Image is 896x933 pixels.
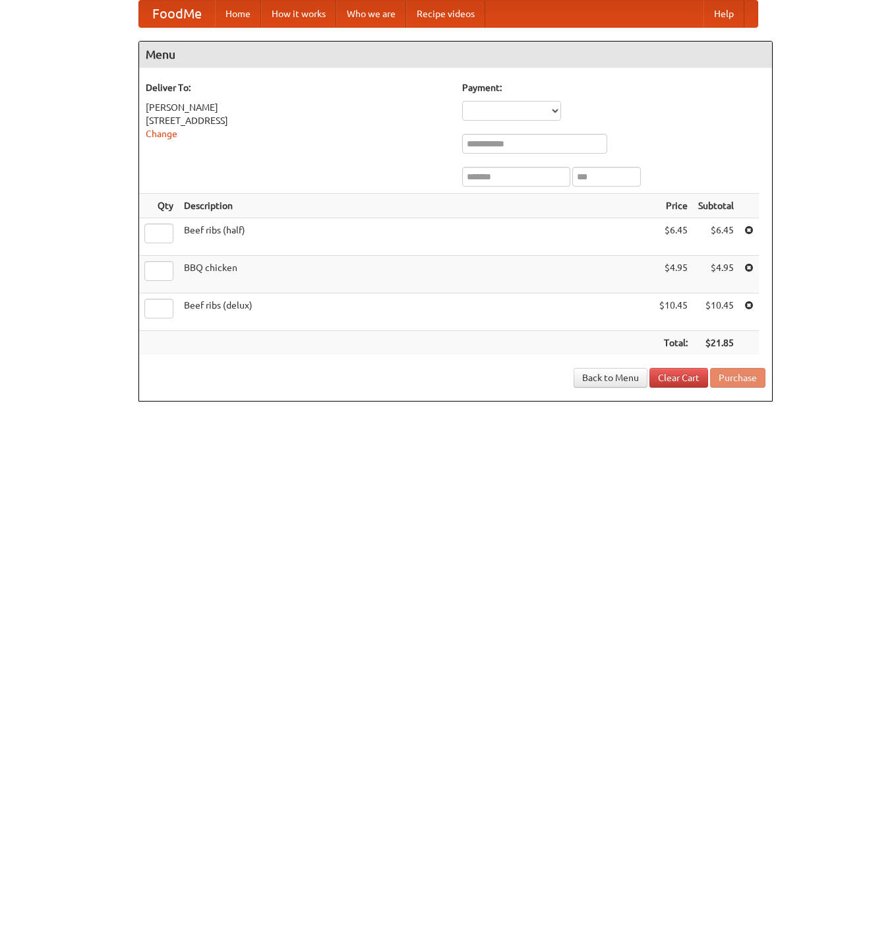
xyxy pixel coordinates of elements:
[179,293,654,331] td: Beef ribs (delux)
[654,331,693,355] th: Total:
[139,194,179,218] th: Qty
[462,81,765,94] h5: Payment:
[146,129,177,139] a: Change
[146,81,449,94] h5: Deliver To:
[693,256,739,293] td: $4.95
[693,218,739,256] td: $6.45
[654,194,693,218] th: Price
[693,331,739,355] th: $21.85
[336,1,406,27] a: Who we are
[261,1,336,27] a: How it works
[146,114,449,127] div: [STREET_ADDRESS]
[654,293,693,331] td: $10.45
[139,1,215,27] a: FoodMe
[693,293,739,331] td: $10.45
[139,42,772,68] h4: Menu
[179,194,654,218] th: Description
[215,1,261,27] a: Home
[710,368,765,388] button: Purchase
[574,368,647,388] a: Back to Menu
[654,256,693,293] td: $4.95
[649,368,708,388] a: Clear Cart
[146,101,449,114] div: [PERSON_NAME]
[179,256,654,293] td: BBQ chicken
[703,1,744,27] a: Help
[654,218,693,256] td: $6.45
[693,194,739,218] th: Subtotal
[406,1,485,27] a: Recipe videos
[179,218,654,256] td: Beef ribs (half)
